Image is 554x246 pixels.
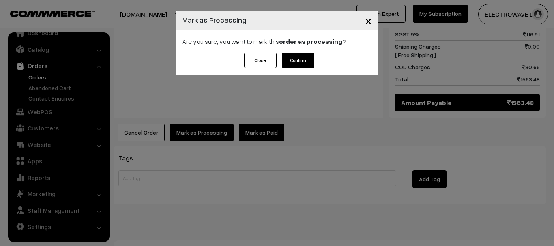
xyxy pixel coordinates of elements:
[176,30,378,53] div: Are you sure, you want to mark this ?
[279,37,342,45] strong: order as processing
[359,8,378,33] button: Close
[182,15,247,26] h4: Mark as Processing
[282,53,314,68] button: Confirm
[365,13,372,28] span: ×
[244,53,277,68] button: Close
